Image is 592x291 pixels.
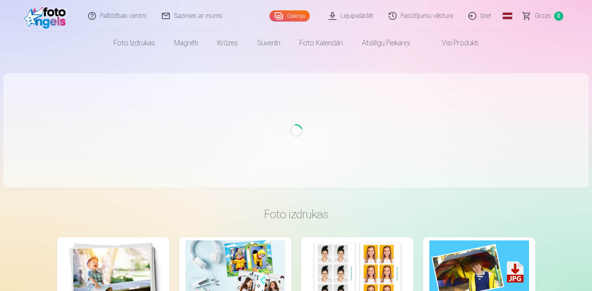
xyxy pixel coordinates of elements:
span: 0 [554,12,563,21]
a: Atslēgu piekariņi [352,32,419,54]
a: Suvenīri [248,32,290,54]
a: Foto izdrukas [104,32,165,54]
a: Krūzes [208,32,248,54]
span: Grozs [535,11,551,21]
h3: Foto izdrukas [63,207,529,221]
a: Galerija [269,10,310,21]
a: Magnēti [165,32,208,54]
a: Visi produkti [419,32,488,54]
img: /fa1 [24,3,70,29]
a: Foto kalendāri [290,32,352,54]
